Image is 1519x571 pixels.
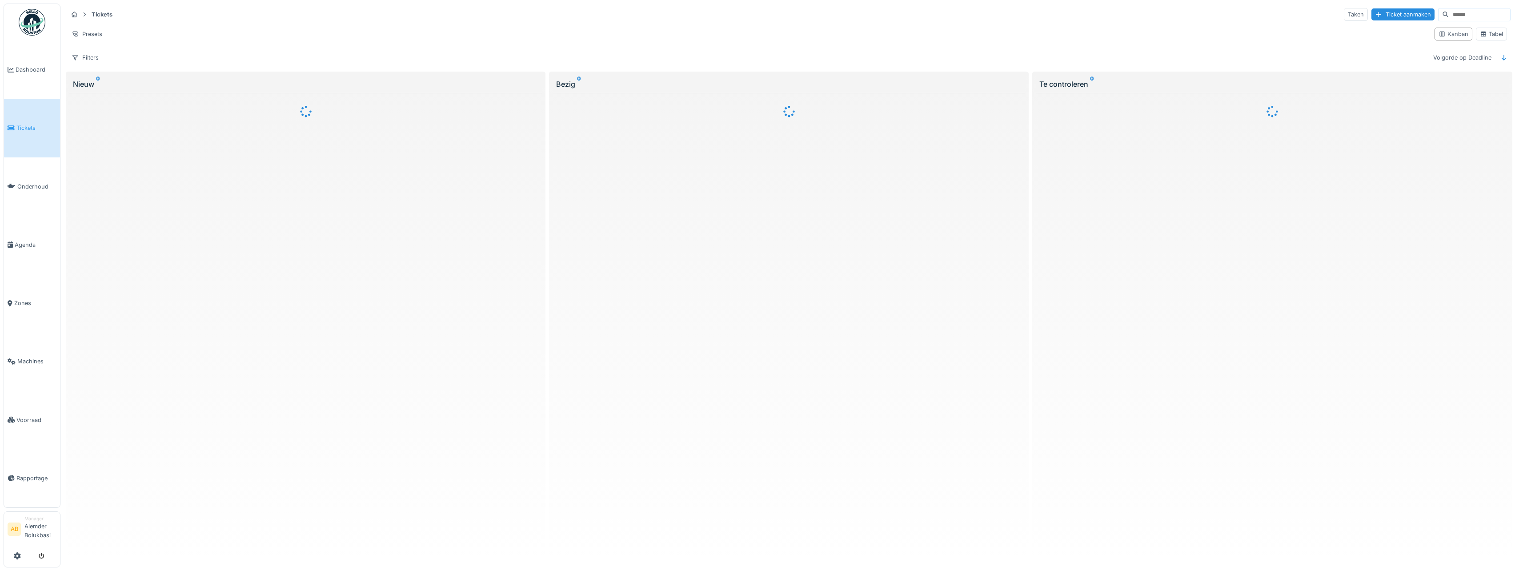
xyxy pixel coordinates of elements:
div: Tabel [1480,30,1503,38]
a: Rapportage [4,449,60,507]
span: Dashboard [16,65,56,74]
a: Machines [4,332,60,390]
span: Tickets [16,124,56,132]
div: Te controleren [1039,79,1505,89]
div: Nieuw [73,79,538,89]
sup: 0 [577,79,581,89]
sup: 0 [96,79,100,89]
div: Filters [68,51,103,64]
li: Alemder Bolukbasi [24,515,56,543]
span: Agenda [15,241,56,249]
span: Rapportage [16,474,56,483]
div: Kanban [1439,30,1468,38]
a: AB ManagerAlemder Bolukbasi [8,515,56,545]
a: Tickets [4,99,60,157]
span: Zones [14,299,56,307]
div: Bezig [556,79,1022,89]
a: Dashboard [4,40,60,99]
sup: 0 [1090,79,1094,89]
div: Taken [1344,8,1368,21]
a: Zones [4,274,60,332]
span: Onderhoud [17,182,56,191]
a: Voorraad [4,391,60,449]
span: Voorraad [16,416,56,424]
img: Badge_color-CXgf-gQk.svg [19,9,45,36]
li: AB [8,523,21,536]
a: Onderhoud [4,157,60,216]
div: Presets [68,28,106,40]
span: Machines [17,357,56,366]
a: Agenda [4,216,60,274]
div: Ticket aanmaken [1371,8,1435,20]
div: Manager [24,515,56,522]
strong: Tickets [88,10,116,19]
div: Volgorde op Deadline [1429,51,1495,64]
